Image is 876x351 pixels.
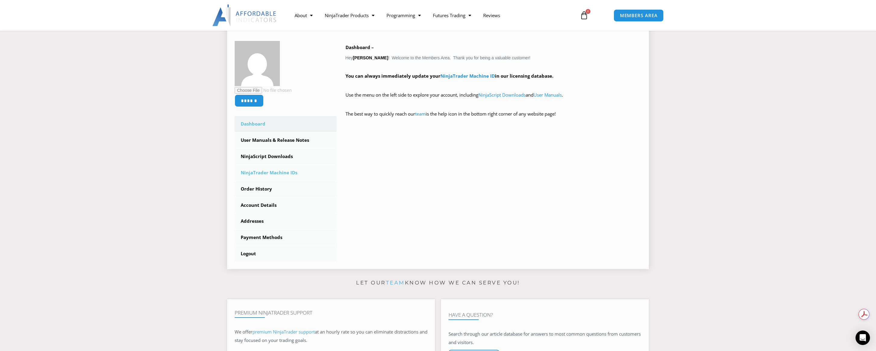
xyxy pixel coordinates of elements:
nav: Account pages [235,116,336,262]
div: Hey ! Welcome to the Members Area. Thank you for being a valuable customer! [346,43,642,127]
p: The best way to quickly reach our is the help icon in the bottom right corner of any website page! [346,110,642,127]
p: Use the menu on the left side to explore your account, including and . [346,91,642,108]
nav: Menu [289,8,573,22]
a: MEMBERS AREA [614,9,664,22]
a: team [415,111,426,117]
a: NinjaScript Downloads [235,149,336,164]
a: NinjaScript Downloads [478,92,526,98]
h4: Have A Question? [449,312,641,318]
a: Order History [235,181,336,197]
p: Let our know how we can serve you! [227,278,649,288]
a: User Manuals & Release Notes [235,132,336,148]
h4: Premium NinjaTrader Support [235,310,427,316]
img: LogoAI | Affordable Indicators – NinjaTrader [212,5,277,26]
a: Reviews [477,8,506,22]
div: Open Intercom Messenger [856,331,870,345]
a: 0 [571,7,597,24]
a: Addresses [235,213,336,229]
a: Account Details [235,197,336,213]
a: NinjaTrader Machine IDs [235,165,336,181]
a: NinjaTrader Machine ID [440,73,495,79]
span: MEMBERS AREA [620,13,658,18]
a: Logout [235,246,336,262]
b: Dashboard – [346,44,374,50]
a: Payment Methods [235,230,336,245]
strong: [PERSON_NAME] [353,55,388,60]
a: team [386,280,405,286]
a: premium NinjaTrader support [252,329,315,335]
a: Programming [380,8,427,22]
p: Search through our article database for answers to most common questions from customers and visit... [449,330,641,347]
span: 0 [586,9,590,14]
strong: You can always immediately update your in our licensing database. [346,73,553,79]
a: User Manuals [533,92,562,98]
a: NinjaTrader Products [319,8,380,22]
span: We offer [235,329,252,335]
a: Futures Trading [427,8,477,22]
a: About [289,8,319,22]
span: at an hourly rate so you can eliminate distractions and stay focused on your trading goals. [235,329,427,343]
img: 7a36ff228feb9d7138a0fced11267c06fcb81bd64e3a8c02523559ef96864252 [235,41,280,86]
a: Dashboard [235,116,336,132]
